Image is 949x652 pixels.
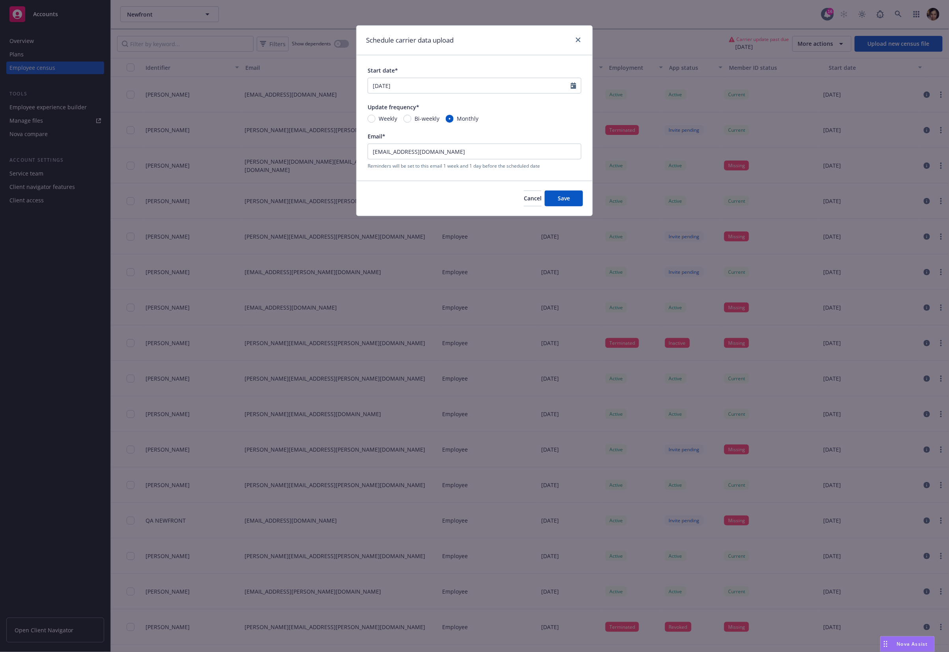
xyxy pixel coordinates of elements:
[545,191,583,206] button: Save
[415,114,439,123] span: Bi-weekly
[457,114,478,123] span: Monthly
[897,641,928,647] span: Nova Assist
[446,115,454,123] input: Monthly
[524,194,542,202] span: Cancel
[368,103,419,111] span: Update frequency*
[368,163,581,169] span: Reminders will be set to this email 1 week and 1 day before the scheduled date
[558,194,570,202] span: Save
[379,114,397,123] span: Weekly
[404,115,411,123] input: Bi-weekly
[366,35,454,45] h1: Schedule carrier data upload
[368,78,571,93] input: MM/DD/YYYY
[881,637,891,652] div: Drag to move
[368,115,375,123] input: Weekly
[880,636,935,652] button: Nova Assist
[368,144,581,159] input: Email
[571,82,576,89] svg: Calendar
[524,191,542,206] button: Cancel
[574,35,583,45] a: close
[368,133,385,140] span: Email*
[368,67,398,74] span: Start date*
